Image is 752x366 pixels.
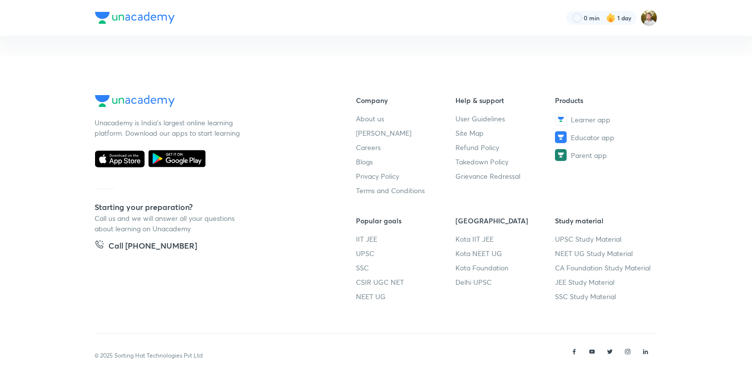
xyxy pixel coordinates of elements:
a: JEE Study Material [555,277,654,287]
a: Terms and Conditions [356,185,456,196]
a: Kota NEET UG [455,248,555,259]
span: Parent app [571,150,607,160]
a: Kota IIT JEE [455,234,555,244]
p: © 2025 Sorting Hat Technologies Pvt Ltd [95,351,203,360]
h6: Company [356,95,456,105]
img: Learner app [555,113,567,125]
h6: Help & support [455,95,555,105]
h6: Study material [555,215,654,226]
a: Privacy Policy [356,171,456,181]
img: Parent app [555,149,567,161]
a: Takedown Policy [455,157,555,167]
h5: Starting your preparation? [95,201,325,213]
a: Refund Policy [455,142,555,153]
a: Company Logo [95,95,325,109]
a: Grievance Redressal [455,171,555,181]
a: Educator app [555,131,654,143]
a: UPSC Study Material [555,234,654,244]
a: UPSC [356,248,456,259]
a: NEET UG [356,291,456,302]
a: Learner app [555,113,654,125]
img: Avirup Das [641,9,657,26]
a: [PERSON_NAME] [356,128,456,138]
img: Company Logo [95,12,175,24]
a: Call [PHONE_NUMBER] [95,240,198,254]
span: Careers [356,142,381,153]
p: Call us and we will answer all your questions about learning on Unacademy [95,213,244,234]
a: Kota Foundation [455,262,555,273]
img: Company Logo [95,95,175,107]
a: NEET UG Study Material [555,248,654,259]
a: CA Foundation Study Material [555,262,654,273]
a: IIT JEE [356,234,456,244]
p: Unacademy is India’s largest online learning platform. Download our apps to start learning [95,117,244,138]
span: Educator app [571,132,614,143]
a: SSC Study Material [555,291,654,302]
a: Parent app [555,149,654,161]
span: Learner app [571,114,610,125]
img: streak [606,13,616,23]
a: SSC [356,262,456,273]
a: Careers [356,142,456,153]
a: About us [356,113,456,124]
h6: [GEOGRAPHIC_DATA] [455,215,555,226]
a: Site Map [455,128,555,138]
h6: Popular goals [356,215,456,226]
a: Blogs [356,157,456,167]
h6: Products [555,95,654,105]
a: User Guidelines [455,113,555,124]
h5: Call [PHONE_NUMBER] [109,240,198,254]
a: Delhi UPSC [455,277,555,287]
img: Educator app [555,131,567,143]
a: CSIR UGC NET [356,277,456,287]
